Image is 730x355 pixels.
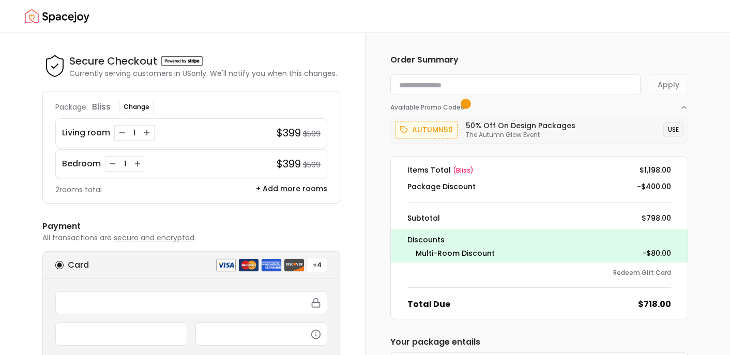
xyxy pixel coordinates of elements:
[42,220,340,233] h6: Payment
[277,126,301,140] h4: $399
[69,54,157,68] h4: Secure Checkout
[55,102,88,112] p: Package:
[62,127,110,139] p: Living room
[238,258,259,272] img: mastercard
[390,54,688,66] h6: Order Summary
[120,159,130,169] div: 1
[202,329,321,338] iframe: Secure CVC input frame
[307,258,327,272] button: +4
[119,100,154,114] button: Change
[390,112,688,144] div: Available Promo Codes
[216,258,236,272] img: visa
[390,95,688,112] button: Available Promo Codes
[277,157,301,171] h4: $399
[117,128,127,138] button: Decrease quantity for Living room
[161,56,203,66] img: Powered by stripe
[62,158,101,170] p: Bedroom
[108,159,118,169] button: Decrease quantity for Bedroom
[412,124,453,136] p: autumn50
[407,213,440,223] dt: Subtotal
[42,233,340,243] p: All transactions are .
[407,165,474,175] dt: Items Total
[390,336,688,348] h6: Your package entails
[407,234,671,246] p: Discounts
[92,101,111,113] p: bliss
[261,258,282,272] img: american express
[642,213,671,223] dd: $798.00
[256,183,327,194] button: + Add more rooms
[129,128,140,138] div: 1
[68,259,89,271] h6: Card
[407,298,450,311] dt: Total Due
[142,128,152,138] button: Increase quantity for Living room
[466,120,575,131] h6: 50% Off on Design Packages
[453,166,474,175] span: ( bliss )
[390,103,467,112] span: Available Promo Codes
[55,184,102,195] p: 2 rooms total
[132,159,143,169] button: Increase quantity for Bedroom
[642,248,671,258] dd: -$80.00
[663,122,683,137] button: USE
[637,181,671,192] dd: -$400.00
[62,329,180,338] iframe: Secure expiration date input frame
[69,68,337,79] p: Currently serving customers in US only. We'll notify you when this changes.
[62,298,321,307] iframe: Secure card number input frame
[407,181,476,192] dt: Package Discount
[303,160,321,170] small: $599
[613,269,671,277] button: Redeem Gift Card
[284,258,305,272] img: discover
[416,248,495,258] dt: Multi-Room Discount
[466,131,575,139] p: The Autumn Glow Event
[25,6,89,27] img: Spacejoy Logo
[638,298,671,311] dd: $718.00
[25,6,89,27] a: Spacejoy
[303,129,321,139] small: $599
[114,233,194,243] span: secure and encrypted
[640,165,671,175] dd: $1,198.00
